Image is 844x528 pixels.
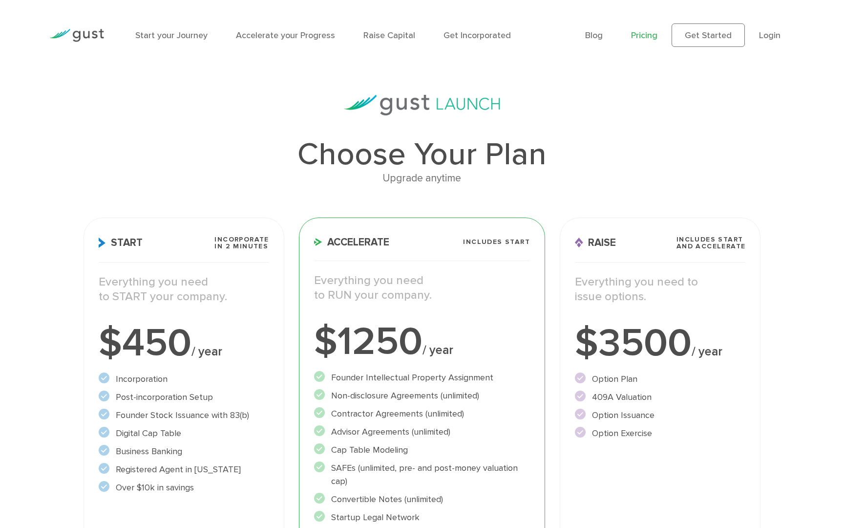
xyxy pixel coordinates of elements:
li: Over $10k in savings [99,481,269,494]
img: Start Icon X2 [99,238,106,248]
li: 409A Valuation [575,391,745,404]
li: Post-incorporation Setup [99,391,269,404]
span: Accelerate [314,237,389,247]
a: Start your Journey [135,30,208,41]
span: Incorporate in 2 Minutes [214,236,269,250]
span: Includes START and ACCELERATE [676,236,746,250]
a: Login [759,30,781,41]
p: Everything you need to RUN your company. [314,273,530,303]
span: / year [692,344,722,359]
span: / year [191,344,222,359]
li: Convertible Notes (unlimited) [314,493,530,506]
li: Incorporation [99,373,269,386]
a: Blog [585,30,603,41]
img: Raise Icon [575,238,583,248]
li: Founder Intellectual Property Assignment [314,371,530,384]
li: Cap Table Modeling [314,443,530,457]
a: Get Started [672,23,745,47]
li: Option Exercise [575,427,745,440]
img: gust-launch-logos.svg [344,95,500,115]
li: Digital Cap Table [99,427,269,440]
li: Startup Legal Network [314,511,530,524]
li: SAFEs (unlimited, pre- and post-money valuation cap) [314,462,530,488]
p: Everything you need to START your company. [99,275,269,304]
p: Everything you need to issue options. [575,275,745,304]
span: / year [422,343,453,357]
li: Advisor Agreements (unlimited) [314,425,530,439]
li: Registered Agent in [US_STATE] [99,463,269,476]
li: Non-disclosure Agreements (unlimited) [314,389,530,402]
li: Founder Stock Issuance with 83(b) [99,409,269,422]
img: Accelerate Icon [314,238,322,246]
span: Raise [575,238,616,248]
a: Raise Capital [363,30,415,41]
li: Option Plan [575,373,745,386]
div: Upgrade anytime [84,170,761,187]
li: Option Issuance [575,409,745,422]
div: $3500 [575,324,745,363]
a: Pricing [631,30,657,41]
div: $450 [99,324,269,363]
li: Business Banking [99,445,269,458]
img: Gust Logo [49,29,104,42]
li: Contractor Agreements (unlimited) [314,407,530,420]
span: Includes START [463,239,530,245]
span: Start [99,238,143,248]
div: $1250 [314,322,530,361]
a: Accelerate your Progress [236,30,335,41]
h1: Choose Your Plan [84,139,761,170]
a: Get Incorporated [443,30,511,41]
